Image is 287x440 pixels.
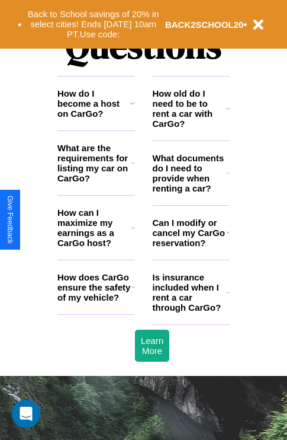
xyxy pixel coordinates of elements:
h3: How does CarGo ensure the safety of my vehicle? [57,272,131,302]
h3: How do I become a host on CarGo? [57,88,130,119]
button: Back to School savings of 20% in select cities! Ends [DATE] 10am PT.Use code: [22,6,165,43]
b: BACK2SCHOOL20 [165,20,244,30]
h3: How can I maximize my earnings as a CarGo host? [57,208,131,248]
h3: What are the requirements for listing my car on CarGo? [57,143,131,183]
button: Learn More [135,330,169,362]
h3: Is insurance included when I rent a car through CarGo? [153,272,227,313]
div: Open Intercom Messenger [12,400,40,428]
h3: What documents do I need to provide when renting a car? [153,153,227,193]
h3: Can I modify or cancel my CarGo reservation? [153,218,226,248]
div: Give Feedback [6,196,14,244]
h3: How old do I need to be to rent a car with CarGo? [153,88,227,129]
